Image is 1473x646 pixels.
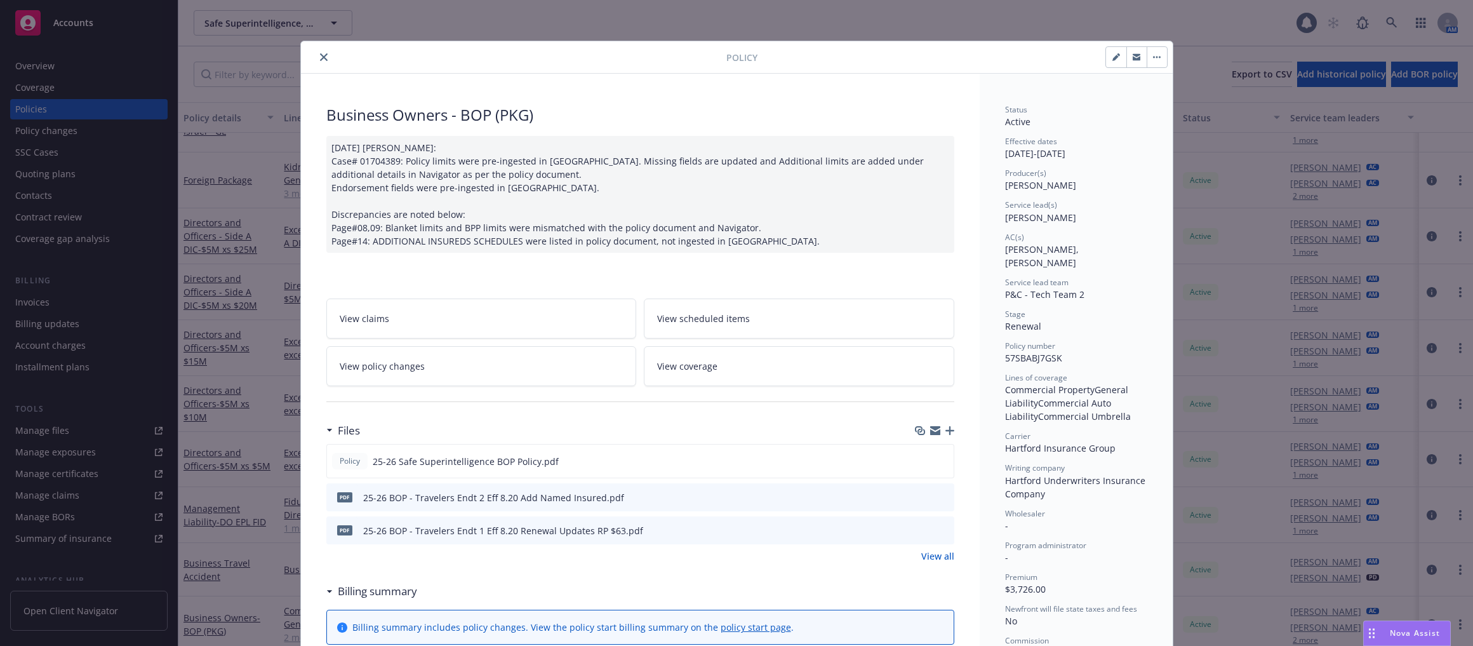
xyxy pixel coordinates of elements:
span: AC(s) [1005,232,1024,243]
a: View claims [326,299,637,339]
button: download file [917,524,928,537]
span: Commercial Auto Liability [1005,397,1114,422]
span: pdf [337,492,352,502]
span: Lines of coverage [1005,372,1067,383]
span: Service lead team [1005,277,1069,288]
span: Carrier [1005,431,1030,441]
span: - [1005,551,1008,563]
span: General Liability [1005,384,1131,409]
a: policy start page [721,621,791,633]
span: Hartford Underwriters Insurance Company [1005,474,1148,500]
span: View coverage [657,360,717,373]
div: [DATE] - [DATE] [1005,136,1147,160]
span: Hartford Insurance Group [1005,442,1116,454]
span: Stage [1005,309,1025,320]
div: Files [326,422,360,439]
span: Policy number [1005,340,1055,351]
button: close [316,50,331,65]
h3: Billing summary [338,583,417,600]
span: $3,726.00 [1005,583,1046,595]
span: Service lead(s) [1005,199,1057,210]
a: View scheduled items [644,299,954,339]
button: preview file [938,524,949,537]
button: download file [917,491,928,504]
span: Premium [1005,572,1037,582]
div: [DATE] [PERSON_NAME]: Case# 01704389: Policy limits were pre-ingested in [GEOGRAPHIC_DATA]. Missi... [326,136,954,253]
span: - [1005,520,1008,532]
span: Wholesaler [1005,508,1045,519]
button: preview file [937,455,949,468]
span: P&C - Tech Team 2 [1005,288,1084,300]
div: Drag to move [1364,621,1380,645]
span: Policy [337,455,363,467]
span: Effective dates [1005,136,1057,147]
span: [PERSON_NAME], [PERSON_NAME] [1005,243,1081,269]
div: Billing summary includes policy changes. View the policy start billing summary on the . [352,621,794,634]
span: Active [1005,116,1030,128]
span: View policy changes [340,360,425,373]
span: [PERSON_NAME] [1005,179,1076,191]
span: pdf [337,525,352,535]
span: View scheduled items [657,312,750,325]
h3: Files [338,422,360,439]
a: View all [921,549,954,563]
span: No [1005,615,1017,627]
button: Nova Assist [1363,621,1451,646]
span: Status [1005,104,1027,115]
div: 25-26 BOP - Travelers Endt 1 Eff 8.20 Renewal Updates RP $63.pdf [363,524,643,537]
span: Commercial Umbrella [1038,410,1131,422]
span: Nova Assist [1390,628,1440,638]
span: [PERSON_NAME] [1005,212,1076,224]
span: Program administrator [1005,540,1086,551]
span: Renewal [1005,320,1041,332]
span: Writing company [1005,462,1065,473]
div: 25-26 BOP - Travelers Endt 2 Eff 8.20 Add Named Insured.pdf [363,491,624,504]
span: 57SBABJ7GSK [1005,352,1062,364]
span: Newfront will file state taxes and fees [1005,603,1137,614]
div: Billing summary [326,583,417,600]
span: Policy [726,51,757,64]
span: 25-26 Safe Superintelligence BOP Policy.pdf [373,455,559,468]
span: Commission [1005,635,1049,646]
button: download file [917,455,927,468]
span: Producer(s) [1005,168,1046,178]
div: Business Owners - BOP (PKG) [326,104,954,126]
a: View policy changes [326,346,637,386]
span: Commercial Property [1005,384,1095,396]
span: View claims [340,312,389,325]
button: preview file [938,491,949,504]
a: View coverage [644,346,954,386]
